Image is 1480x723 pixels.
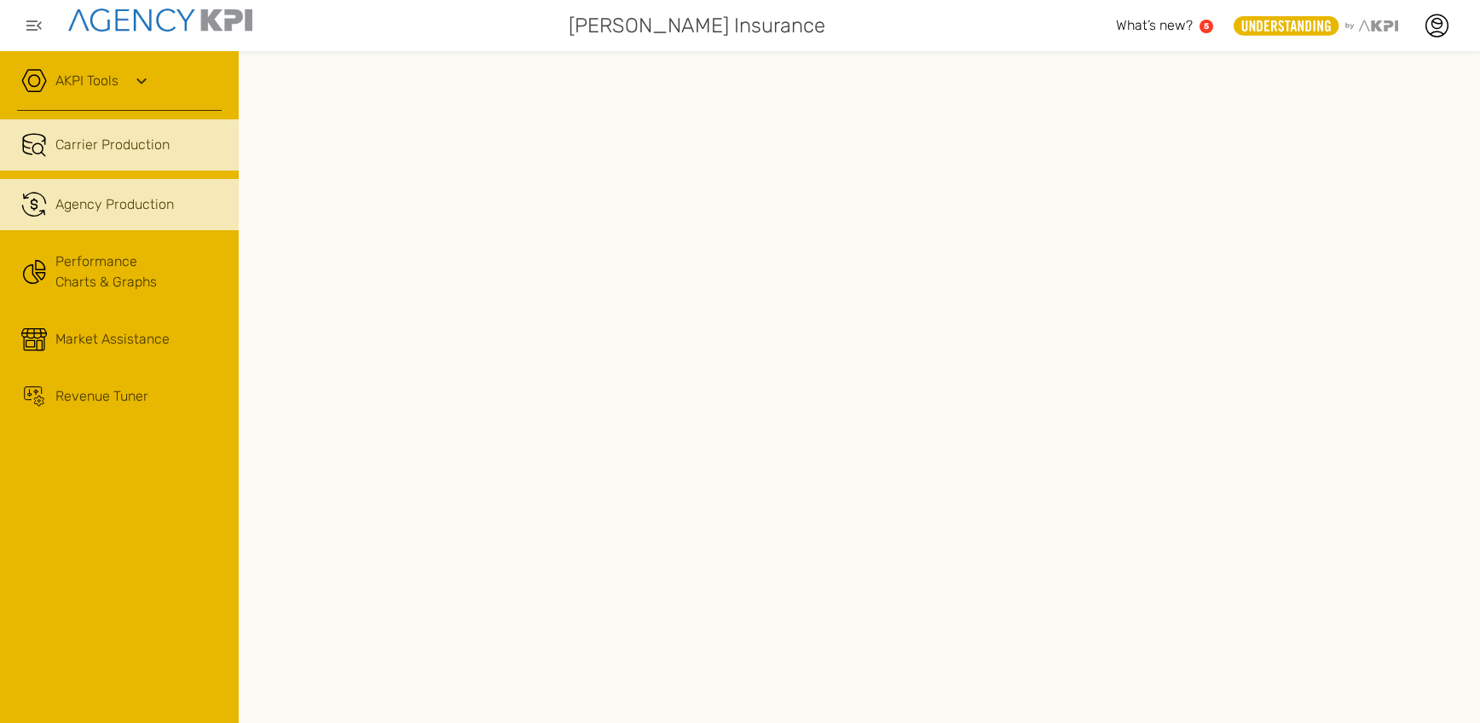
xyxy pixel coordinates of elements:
[569,10,825,41] span: [PERSON_NAME] Insurance
[55,194,174,215] span: Agency Production
[55,71,119,91] a: AKPI Tools
[55,386,148,407] span: Revenue Tuner
[1200,20,1213,33] a: 5
[55,135,170,155] span: Carrier Production
[1116,17,1193,33] span: What’s new?
[68,9,252,32] img: agencykpi-logo-550x69-2d9e3fa8.png
[1204,21,1209,31] text: 5
[55,329,170,350] span: Market Assistance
